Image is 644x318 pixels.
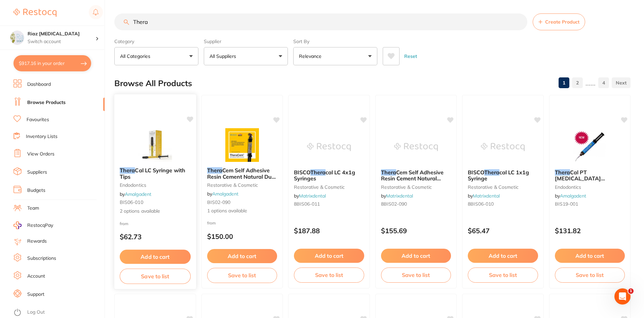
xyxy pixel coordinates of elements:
p: All Suppliers [210,53,239,60]
span: Cem Self Adhesive Resin Cement Natural Dual Syr [207,167,276,186]
a: Account [27,273,45,280]
a: Subscriptions [27,255,56,262]
label: Sort By [293,38,377,44]
span: BIS02-090 [207,199,230,205]
a: Matrixdental [386,193,413,199]
input: Search Products [114,13,527,30]
span: RestocqPay [27,222,53,229]
span: Cal PT [MEDICAL_DATA] Treatment [555,169,605,188]
span: 2 options available [120,208,191,214]
iframe: Intercom live chat [614,288,631,305]
img: Riaz Dental Surgery [10,31,24,44]
em: Thera [310,169,326,176]
a: View Orders [27,151,54,157]
img: TheraCem Self Adhesive Resin Cement Natural Dual Syr [220,128,264,162]
a: Budgets [27,187,45,194]
img: BISCO Theracal LC 4x1g Syringes [307,130,351,164]
a: 4 [598,76,609,90]
button: All Categories [114,47,198,65]
a: Matrixdental [299,193,326,199]
button: Log Out [13,307,103,318]
small: restorative & cosmetic [294,184,364,190]
a: Rewards [27,238,47,245]
a: Amalgadent [560,193,586,199]
b: BISCO Theracal LC 1x1g Syringe [468,169,538,182]
a: Team [27,205,39,212]
em: Thera [120,167,135,174]
p: Switch account [28,38,96,45]
span: 1 [628,288,634,294]
img: RestocqPay [13,221,22,229]
p: $150.00 [207,233,277,240]
h4: Riaz Dental Surgery [28,31,96,37]
button: Reset [402,47,419,65]
a: Browse Products [27,99,66,106]
button: Add to cart [294,249,364,263]
span: cal LC 4x1g Syringes [294,169,355,182]
span: 8BIS06-011 [294,201,320,207]
span: cal LC 1x1g Syringe [468,169,529,182]
em: Thera [381,169,396,176]
small: endodontics [555,184,625,190]
span: BIS06-010 [120,199,143,205]
button: Add to cart [381,249,451,263]
label: Supplier [204,38,288,44]
a: RestocqPay [13,221,53,229]
b: TheraCal LC Syringe with Tips [120,167,191,180]
a: Amalgadent [125,191,151,197]
label: Category [114,38,198,44]
a: Favourites [27,116,49,123]
em: Thera [484,169,499,176]
p: All Categories [120,53,153,60]
p: $65.47 [468,227,538,235]
span: Cem Self Adhesive Resin Cement Natural Automix 8gm [381,169,444,188]
button: Add to cart [120,250,191,264]
button: Create Product [533,13,585,30]
p: $62.73 [120,233,191,241]
a: Amalgadent [212,191,238,197]
span: 8BIS06-010 [468,201,494,207]
button: Add to cart [555,249,625,263]
span: by [468,193,500,199]
span: by [555,193,586,199]
a: Inventory Lists [26,133,58,140]
a: Matrixdental [473,193,500,199]
button: Save to list [381,268,451,282]
button: Save to list [555,268,625,282]
button: Save to list [207,268,277,283]
span: Create Product [545,19,579,25]
img: TheraCal PT Pulpotomy Treatment [568,130,612,164]
span: BISCO [294,169,310,176]
span: by [207,191,238,197]
button: Save to list [468,268,538,282]
span: from [120,221,128,226]
span: from [207,220,216,225]
p: $155.69 [381,227,451,235]
small: restorative & cosmetic [468,184,538,190]
span: by [120,191,151,197]
b: TheraCem Self Adhesive Resin Cement Natural Dual Syr [207,167,277,180]
b: TheraCem Self Adhesive Resin Cement Natural Automix 8gm [381,169,451,182]
small: restorative & cosmetic [381,184,451,190]
span: by [381,193,413,199]
img: TheraCal LC Syringe with Tips [133,128,177,162]
h2: Browse All Products [114,79,192,88]
p: $187.88 [294,227,364,235]
em: Thera [207,167,222,174]
a: Suppliers [27,169,47,176]
p: Relevance [299,53,324,60]
button: Add to cart [207,249,277,263]
a: 1 [559,76,569,90]
p: $131.82 [555,227,625,235]
button: Save to list [294,268,364,282]
img: BISCO Theracal LC 1x1g Syringe [481,130,525,164]
span: BIS19-001 [555,201,578,207]
a: Restocq Logo [13,5,56,21]
p: ...... [585,79,596,87]
button: All Suppliers [204,47,288,65]
span: by [294,193,326,199]
span: 1 options available [207,208,277,214]
button: Relevance [293,47,377,65]
em: Thera [555,169,570,176]
button: $917.16 in your order [13,55,91,71]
